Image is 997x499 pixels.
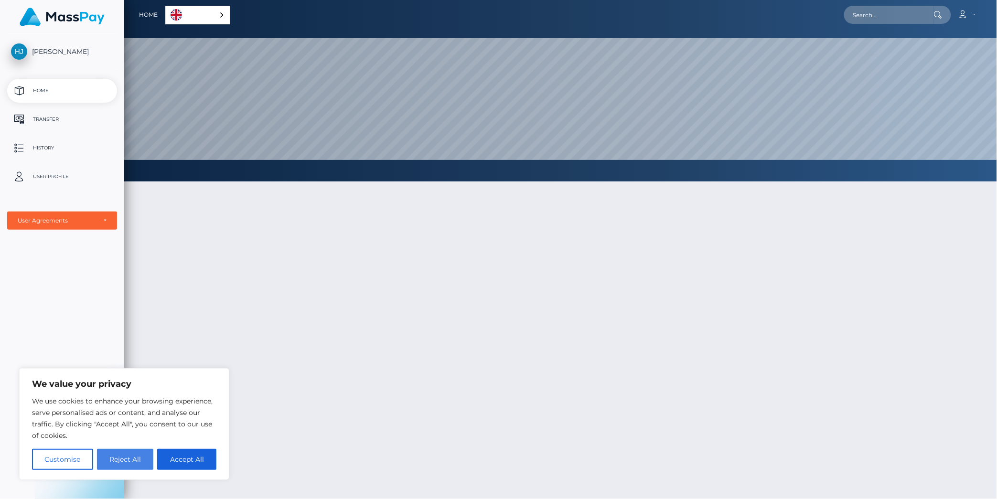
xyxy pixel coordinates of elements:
button: Customise [32,449,93,470]
p: We use cookies to enhance your browsing experience, serve personalised ads or content, and analys... [32,395,216,441]
a: User Profile [7,165,117,189]
p: User Profile [11,170,113,184]
a: Transfer [7,107,117,131]
p: History [11,141,113,155]
button: Reject All [97,449,154,470]
aside: Language selected: English [165,6,230,24]
a: Home [139,5,158,25]
a: English [166,6,230,24]
a: History [7,136,117,160]
div: Language [165,6,230,24]
img: MassPay [20,8,105,26]
a: Home [7,79,117,103]
p: We value your privacy [32,378,216,390]
div: User Agreements [18,217,96,224]
span: [PERSON_NAME] [7,47,117,56]
div: We value your privacy [19,368,229,480]
input: Search... [844,6,934,24]
p: Transfer [11,112,113,127]
button: User Agreements [7,212,117,230]
p: Home [11,84,113,98]
button: Accept All [157,449,216,470]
